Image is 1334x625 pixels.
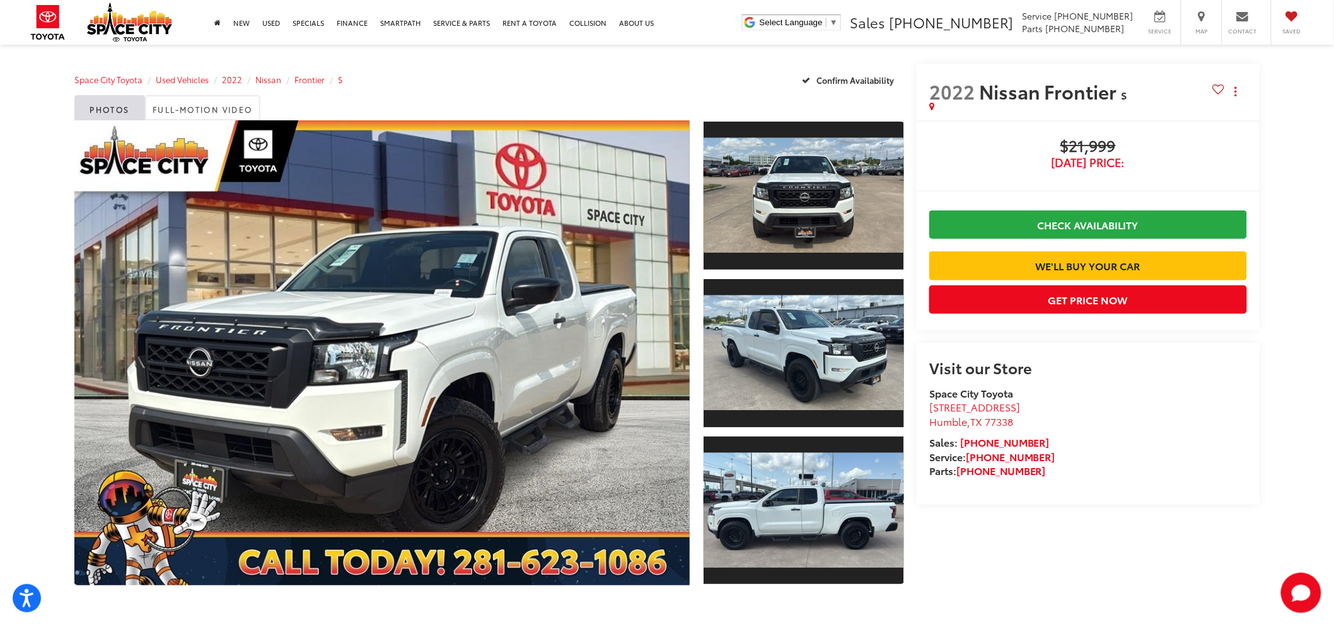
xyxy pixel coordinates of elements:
span: Confirm Availability [816,74,894,86]
a: Photos [74,95,145,120]
a: Expand Photo 0 [74,120,690,585]
svg: Start Chat [1281,573,1321,613]
a: Select Language​ [760,18,838,27]
a: [PHONE_NUMBER] [960,435,1050,449]
span: 77338 [985,414,1013,428]
img: 2022 Nissan Frontier S [701,295,906,411]
span: Service [1023,9,1052,22]
a: Expand Photo 2 [704,278,904,428]
strong: Space City Toyota [929,386,1013,400]
a: Nissan [255,74,281,85]
span: [DATE] Price: [929,156,1247,169]
a: S [338,74,343,85]
span: , [929,414,1013,428]
span: S [1122,88,1127,102]
a: Check Availability [929,210,1247,239]
span: Service [1146,27,1174,35]
button: Toggle Chat Window [1281,573,1321,613]
a: [PHONE_NUMBER] [956,463,1046,478]
a: Full-Motion Video [145,95,260,120]
span: TX [970,414,982,428]
a: Used Vehicles [156,74,209,85]
h2: Visit our Store [929,359,1247,376]
a: Frontier [294,74,325,85]
span: [PHONE_NUMBER] [1055,9,1134,22]
a: Expand Photo 3 [704,435,904,586]
span: Sales: [929,435,958,449]
span: Nissan Frontier [979,77,1122,105]
img: 2022 Nissan Frontier S [701,138,906,253]
strong: Service: [929,449,1055,464]
button: Get Price Now [929,285,1247,314]
span: Humble [929,414,967,428]
a: Space City Toyota [74,74,142,85]
span: ▼ [830,18,838,27]
img: 2022 Nissan Frontier S [701,453,906,568]
img: 2022 Nissan Frontier S [68,118,695,588]
strong: Parts: [929,463,1046,478]
img: Space City Toyota [87,3,172,42]
span: Parts [1023,22,1043,35]
span: [STREET_ADDRESS] [929,399,1020,414]
span: [PHONE_NUMBER] [1046,22,1125,35]
button: Confirm Availability [796,69,905,91]
a: [STREET_ADDRESS] Humble,TX 77338 [929,399,1020,428]
button: Actions [1225,80,1247,102]
span: Map [1188,27,1215,35]
span: [PHONE_NUMBER] [889,12,1014,32]
span: Sales [850,12,885,32]
a: We'll Buy Your Car [929,251,1247,280]
a: 2022 [222,74,242,85]
span: Saved [1278,27,1306,35]
span: Contact [1229,27,1257,35]
span: $21,999 [929,137,1247,156]
span: Select Language [760,18,823,27]
span: ​ [826,18,826,27]
span: dropdown dots [1235,86,1237,96]
a: Expand Photo 1 [704,120,904,271]
span: 2022 [929,77,975,105]
a: [PHONE_NUMBER] [966,449,1055,464]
